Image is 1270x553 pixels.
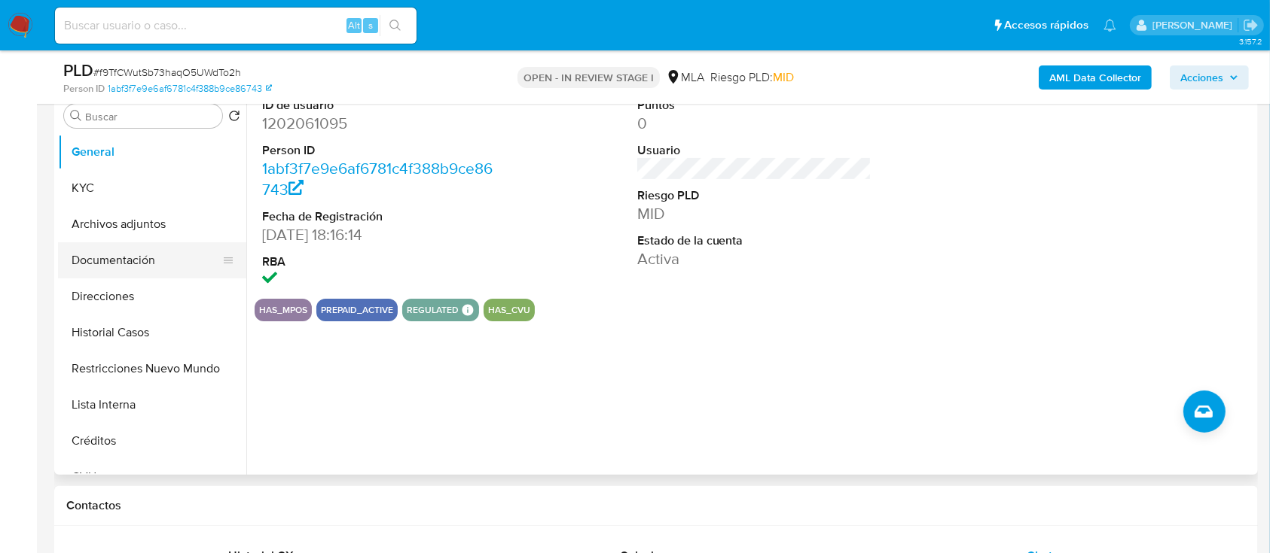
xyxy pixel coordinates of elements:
[517,67,660,88] p: OPEN - IN REVIEW STAGE I
[637,97,872,114] dt: Puntos
[1004,17,1088,33] span: Accesos rápidos
[58,278,246,314] button: Direcciones
[58,170,246,206] button: KYC
[637,187,872,204] dt: Riesgo PLD
[1039,65,1152,90] button: AML Data Collector
[262,224,497,245] dd: [DATE] 18:16:14
[93,65,241,80] span: # f9TfCWutSb73haqO5UWdTo2h
[262,97,497,114] dt: ID de usuario
[262,254,497,270] dt: RBA
[321,307,393,313] button: prepaid_active
[637,142,872,159] dt: Usuario
[58,423,246,459] button: Créditos
[58,351,246,387] button: Restricciones Nuevo Mundo
[262,208,497,225] dt: Fecha de Registración
[637,232,872,249] dt: Estado de la cuenta
[1104,19,1116,32] a: Notificaciones
[58,314,246,351] button: Historial Casos
[1180,65,1223,90] span: Acciones
[1243,17,1259,33] a: Salir
[262,157,493,200] a: 1abf3f7e9e6af6781c4f388b9ce86743
[637,203,872,224] dd: MID
[108,82,272,96] a: 1abf3f7e9e6af6781c4f388b9ce86743
[488,307,530,313] button: has_cvu
[1170,65,1249,90] button: Acciones
[63,82,105,96] b: Person ID
[66,498,1246,513] h1: Contactos
[1239,35,1262,47] span: 3.157.2
[666,69,704,86] div: MLA
[58,387,246,423] button: Lista Interna
[348,18,360,32] span: Alt
[407,307,459,313] button: regulated
[710,69,794,86] span: Riesgo PLD:
[773,68,794,86] span: MID
[228,110,240,126] button: Volver al orden por defecto
[58,134,246,170] button: General
[70,110,82,122] button: Buscar
[55,16,417,35] input: Buscar usuario o caso...
[262,113,497,134] dd: 1202061095
[637,248,872,269] dd: Activa
[380,15,411,36] button: search-icon
[259,307,307,313] button: has_mpos
[1049,65,1141,90] b: AML Data Collector
[262,142,497,159] dt: Person ID
[637,113,872,134] dd: 0
[368,18,373,32] span: s
[58,206,246,242] button: Archivos adjuntos
[1152,18,1238,32] p: marielabelen.cragno@mercadolibre.com
[58,459,246,495] button: CVU
[85,110,216,123] input: Buscar
[58,242,234,278] button: Documentación
[63,58,93,82] b: PLD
